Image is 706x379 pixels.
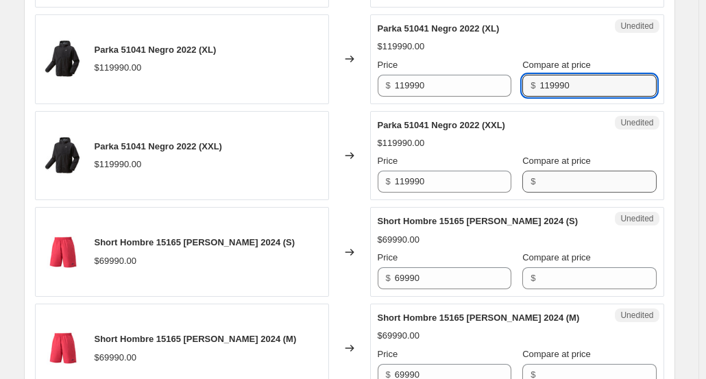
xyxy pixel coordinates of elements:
[378,216,579,226] span: Short Hombre 15165 [PERSON_NAME] 2024 (S)
[378,233,419,247] div: $69990.00
[620,117,653,128] span: Unedited
[95,141,222,151] span: Parka 51041 Negro 2022 (XXL)
[95,45,217,55] span: Parka 51041 Negro 2022 (XL)
[42,135,84,176] img: 11919_80x.jpg
[42,232,84,273] img: 15165_Short_Rosa_01_80x.jpg
[95,237,295,247] span: Short Hombre 15165 [PERSON_NAME] 2024 (S)
[378,313,580,323] span: Short Hombre 15165 [PERSON_NAME] 2024 (M)
[95,158,142,171] div: $119990.00
[378,252,398,262] span: Price
[95,351,136,365] div: $69990.00
[531,80,535,90] span: $
[522,252,591,262] span: Compare at price
[522,156,591,166] span: Compare at price
[95,254,136,268] div: $69990.00
[378,329,419,343] div: $69990.00
[386,80,391,90] span: $
[42,328,84,369] img: 15165_Short_Rosa_01_80x.jpg
[531,176,535,186] span: $
[42,38,84,80] img: 11919_80x.jpg
[378,120,505,130] span: Parka 51041 Negro 2022 (XXL)
[620,310,653,321] span: Unedited
[95,61,142,75] div: $119990.00
[378,156,398,166] span: Price
[522,60,591,70] span: Compare at price
[386,176,391,186] span: $
[378,349,398,359] span: Price
[531,273,535,283] span: $
[378,60,398,70] span: Price
[378,40,425,53] div: $119990.00
[620,213,653,224] span: Unedited
[378,23,500,34] span: Parka 51041 Negro 2022 (XL)
[378,136,425,150] div: $119990.00
[386,273,391,283] span: $
[522,349,591,359] span: Compare at price
[620,21,653,32] span: Unedited
[95,334,297,344] span: Short Hombre 15165 [PERSON_NAME] 2024 (M)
